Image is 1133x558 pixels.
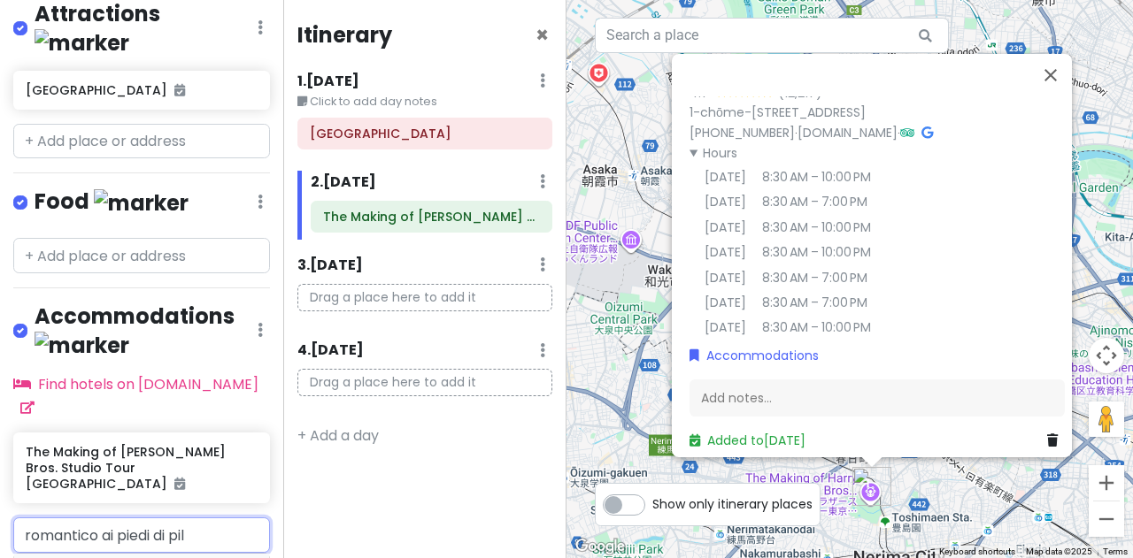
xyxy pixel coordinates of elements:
[705,166,746,186] small: [DATE]
[1089,501,1124,537] button: Zoom out
[705,317,746,337] small: [DATE]
[94,189,189,217] img: marker
[1089,465,1124,501] button: Zoom in
[297,256,363,275] h6: 3 . [DATE]
[310,126,540,141] h6: Japan
[1103,547,1128,556] a: Terms (opens in new tab)
[762,192,871,211] small: 8:30 AM – 7:00 PM
[690,431,805,448] a: Added to[DATE]
[921,126,933,138] i: Google Maps
[762,267,871,287] small: 8:30 AM – 7:00 PM
[1029,54,1072,96] button: Close
[1089,401,1124,437] button: Drag Pegman onto the map to open Street View
[705,267,746,287] small: [DATE]
[571,535,629,558] a: Open this area in Google Maps (opens a new window)
[1089,338,1124,373] button: Map camera controls
[705,292,746,311] small: [DATE]
[13,517,270,553] input: + Add place or address
[690,39,1065,339] div: · ·
[845,460,898,513] div: The Making of Harry Potter - Warner Bros. Studio Tour Tokyo
[26,444,257,493] h6: The Making of [PERSON_NAME] Bros. Studio Tour [GEOGRAPHIC_DATA]
[690,345,819,364] a: Accommodations
[762,166,871,186] small: 8:30 AM – 10:00 PM
[690,123,795,141] a: [PHONE_NUMBER]
[13,374,258,417] a: Find hotels on [DOMAIN_NAME]
[35,302,258,359] h4: Accommodations
[323,209,540,225] h6: The Making of Harry Potter - Warner Bros. Studio Tour Tokyo
[571,535,629,558] img: Google
[1026,547,1092,556] span: Map data ©2025
[705,217,746,236] small: [DATE]
[762,317,871,337] small: 8:30 AM – 10:00 PM
[297,21,392,49] h4: Itinerary
[762,242,871,262] small: 8:30 AM – 10:00 PM
[297,93,552,111] small: Click to add day notes
[297,284,552,311] p: Drag a place here to add it
[762,292,871,311] small: 8:30 AM – 7:00 PM
[297,425,379,446] a: + Add a day
[690,142,1065,162] summary: Hours
[705,242,746,262] small: [DATE]
[536,20,549,50] span: Close itinerary
[690,379,1065,417] div: Add notes...
[595,18,949,53] input: Search a place
[690,103,866,120] a: 1-chōme-[STREET_ADDRESS]
[297,369,552,396] p: Drag a place here to add it
[35,332,129,359] img: marker
[174,84,185,96] i: Added to itinerary
[705,192,746,211] small: [DATE]
[35,29,129,57] img: marker
[798,123,898,141] a: [DOMAIN_NAME]
[174,478,185,490] i: Added to itinerary
[939,546,1015,558] button: Keyboard shortcuts
[13,238,270,273] input: + Add place or address
[311,173,376,192] h6: 2 . [DATE]
[1047,430,1065,449] a: Delete place
[297,341,364,360] h6: 4 . [DATE]
[536,25,549,46] button: Close
[297,73,359,91] h6: 1 . [DATE]
[652,494,813,514] span: Show only itinerary places
[762,217,871,236] small: 8:30 AM – 10:00 PM
[13,124,270,159] input: + Add place or address
[900,126,914,138] i: Tripadvisor
[35,187,189,217] h4: Food
[26,82,257,98] h6: [GEOGRAPHIC_DATA]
